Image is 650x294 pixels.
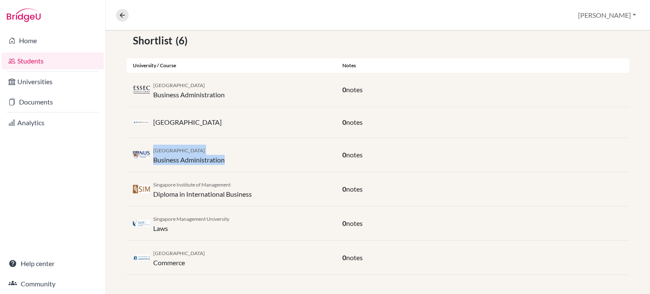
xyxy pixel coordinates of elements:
[342,151,346,159] span: 0
[133,151,150,159] img: sg_nus_04zdlme1.jpeg
[2,93,104,110] a: Documents
[346,118,363,126] span: notes
[133,185,150,193] img: sg_sim_9uo919bz.png
[153,145,225,165] div: Business Administration
[346,253,363,261] span: notes
[176,33,191,48] span: (6)
[133,33,176,48] span: Shortlist
[153,247,205,268] div: Commerce
[133,121,150,124] img: au_mona_ym2ob9o7.png
[7,8,41,22] img: Bridge-U
[2,114,104,131] a: Analytics
[2,52,104,69] a: Students
[336,62,629,69] div: Notes
[342,185,346,193] span: 0
[153,82,205,88] span: [GEOGRAPHIC_DATA]
[346,151,363,159] span: notes
[342,118,346,126] span: 0
[153,179,252,199] div: Diploma in International Business
[133,220,150,227] img: sg_smu_7kstt09b.png
[574,7,640,23] button: [PERSON_NAME]
[153,250,205,256] span: [GEOGRAPHIC_DATA]
[2,73,104,90] a: Universities
[153,147,205,154] span: [GEOGRAPHIC_DATA]
[2,32,104,49] a: Home
[342,219,346,227] span: 0
[346,185,363,193] span: notes
[153,181,231,188] span: Singapore Institute of Management
[346,85,363,93] span: notes
[153,216,229,222] span: Singapore Management University
[2,275,104,292] a: Community
[153,117,222,127] p: [GEOGRAPHIC_DATA]
[153,213,229,234] div: Laws
[153,80,225,100] div: Business Administration
[133,86,150,93] img: sg_essec_b99ouegb.png
[133,255,150,260] img: au_melb_jfzkyx5q.png
[342,253,346,261] span: 0
[346,219,363,227] span: notes
[342,85,346,93] span: 0
[127,62,336,69] div: University / Course
[2,255,104,272] a: Help center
